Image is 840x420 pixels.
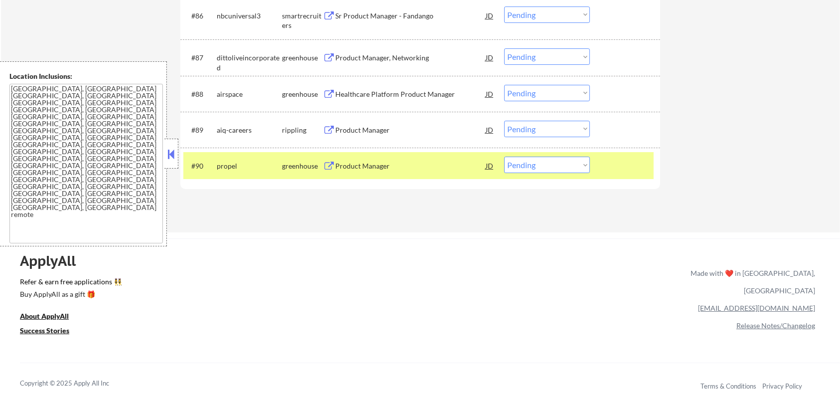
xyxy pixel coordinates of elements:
div: Product Manager, Networking [335,53,486,63]
div: JD [485,85,495,103]
a: Release Notes/Changelog [736,321,815,330]
div: #90 [191,161,209,171]
div: rippling [282,125,323,135]
div: JD [485,6,495,24]
a: Privacy Policy [762,382,802,390]
div: JD [485,121,495,139]
div: Copyright © 2025 Apply All Inc [20,379,135,389]
div: Sr Product Manager - Fandango [335,11,486,21]
div: #87 [191,53,209,63]
div: dittoliveincorporated [217,53,282,72]
a: Refer & earn free applications 👯‍♀️ [20,278,482,289]
u: About ApplyAll [20,312,69,320]
div: airspace [217,89,282,99]
a: Success Stories [20,325,83,338]
div: #89 [191,125,209,135]
div: Product Manager [335,161,486,171]
div: Made with ❤️ in [GEOGRAPHIC_DATA], [GEOGRAPHIC_DATA] [687,264,815,299]
div: Location Inclusions: [9,71,163,81]
div: JD [485,157,495,175]
div: propel [217,161,282,171]
div: #86 [191,11,209,21]
a: [EMAIL_ADDRESS][DOMAIN_NAME] [698,304,815,312]
div: smartrecruiters [282,11,323,30]
a: Terms & Conditions [700,382,756,390]
div: #88 [191,89,209,99]
div: Product Manager [335,125,486,135]
a: Buy ApplyAll as a gift 🎁 [20,289,120,301]
div: JD [485,48,495,66]
div: aiq-careers [217,125,282,135]
div: Healthcare Platform Product Manager [335,89,486,99]
div: greenhouse [282,53,323,63]
a: About ApplyAll [20,311,83,323]
div: ApplyAll [20,252,87,269]
div: greenhouse [282,161,323,171]
u: Success Stories [20,326,69,335]
div: greenhouse [282,89,323,99]
div: nbcuniversal3 [217,11,282,21]
div: Buy ApplyAll as a gift 🎁 [20,291,120,298]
